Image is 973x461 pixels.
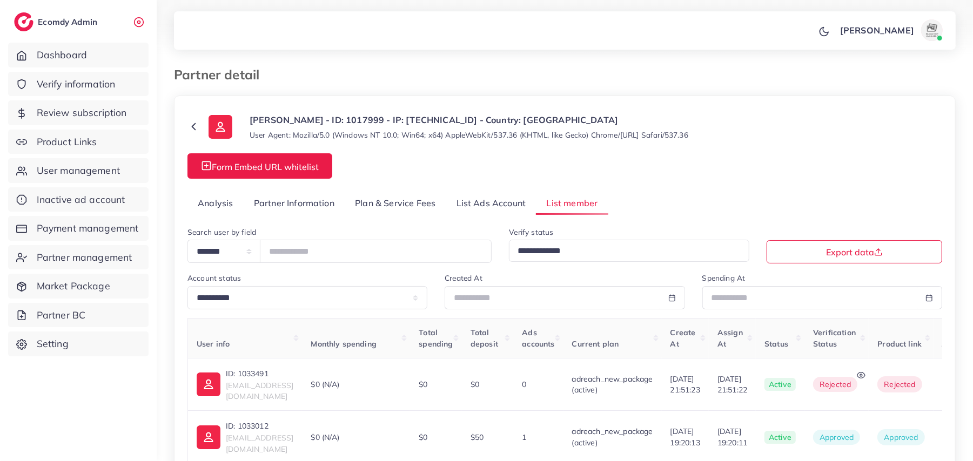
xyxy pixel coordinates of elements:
span: Assign At [717,328,743,348]
a: Review subscription [8,100,149,125]
button: Form Embed URL whitelist [187,153,332,179]
span: $0 (N/A) [311,432,339,443]
span: rejected [813,377,857,392]
label: Search user by field [187,227,256,238]
a: Inactive ad account [8,187,149,212]
span: Approved [884,432,918,442]
h3: Partner detail [174,67,268,83]
span: User management [37,164,120,178]
span: Rejected [884,379,915,389]
span: Inactive ad account [37,193,125,207]
small: User Agent: Mozilla/5.0 (Windows NT 10.0; Win64; x64) AppleWebKit/537.36 (KHTML, like Gecko) Chro... [250,130,688,140]
input: Search for option [514,243,735,260]
a: List member [536,192,608,215]
span: Market Package [37,279,110,293]
a: List Ads Account [446,192,536,215]
label: Spending At [702,273,746,283]
a: Partner management [8,245,149,270]
a: Plan & Service Fees [345,192,446,215]
a: Market Package [8,274,149,299]
img: ic-user-info.36bf1079.svg [209,115,232,139]
p: [PERSON_NAME] - ID: 1017999 - IP: [TECHNICAL_ID] - Country: [GEOGRAPHIC_DATA] [250,113,688,126]
span: 0 [522,379,526,389]
span: Verification Status [813,328,856,348]
span: Payment management [37,221,139,235]
span: [EMAIL_ADDRESS][DOMAIN_NAME] [226,381,293,401]
label: Account status [187,273,241,283]
span: Review subscription [37,106,127,120]
h2: Ecomdy Admin [38,17,100,27]
span: $50 [471,432,484,442]
button: Export data [767,240,942,263]
span: Setting [37,337,69,351]
span: Current plan [572,339,619,349]
span: Monthly spending [311,339,377,349]
span: Total spending [419,328,453,348]
span: $0 [419,432,427,442]
span: adreach_new_package (active) [572,374,653,395]
span: approved [813,430,860,445]
span: Create At [670,328,696,348]
span: active [764,378,796,391]
span: Product link [877,339,922,349]
span: [DATE] 21:51:23 [670,374,700,396]
a: Partner BC [8,303,149,328]
img: ic-user-info.36bf1079.svg [197,372,220,396]
a: Verify information [8,72,149,97]
span: Verify information [37,77,116,91]
span: [DATE] 19:20:11 [717,426,747,448]
a: Analysis [187,192,244,215]
p: ID: 1033012 [226,419,293,432]
label: Created At [445,273,482,283]
span: [EMAIL_ADDRESS][DOMAIN_NAME] [226,433,293,453]
a: Setting [8,331,149,356]
a: Partner Information [244,192,345,215]
p: [PERSON_NAME] [840,24,914,37]
span: Partner management [37,250,132,265]
a: [PERSON_NAME]avatar [834,19,947,41]
span: [DATE] 19:20:13 [670,426,700,448]
span: Partner BC [37,308,86,322]
span: $0 [419,379,427,389]
span: Export data [826,248,883,256]
span: Ads accounts [522,328,554,348]
a: User management [8,158,149,183]
div: Search for option [509,240,749,262]
span: User info [197,339,230,349]
span: Product Links [37,135,97,149]
img: ic-user-info.36bf1079.svg [197,425,220,449]
span: active [764,431,796,444]
span: Dashboard [37,48,87,62]
span: $0 [471,379,479,389]
a: logoEcomdy Admin [14,12,100,31]
img: logo [14,12,33,31]
img: avatar [921,19,943,41]
a: Payment management [8,216,149,241]
span: 1 [522,432,526,442]
label: Verify status [509,227,553,238]
span: $0 (N/A) [311,379,339,390]
a: Dashboard [8,43,149,67]
span: Total deposit [471,328,498,348]
span: Status [764,339,788,349]
span: Actions [942,339,970,349]
span: [DATE] 21:51:22 [717,374,747,396]
span: adreach_new_package (active) [572,426,653,447]
a: Product Links [8,130,149,154]
p: ID: 1033491 [226,367,293,380]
